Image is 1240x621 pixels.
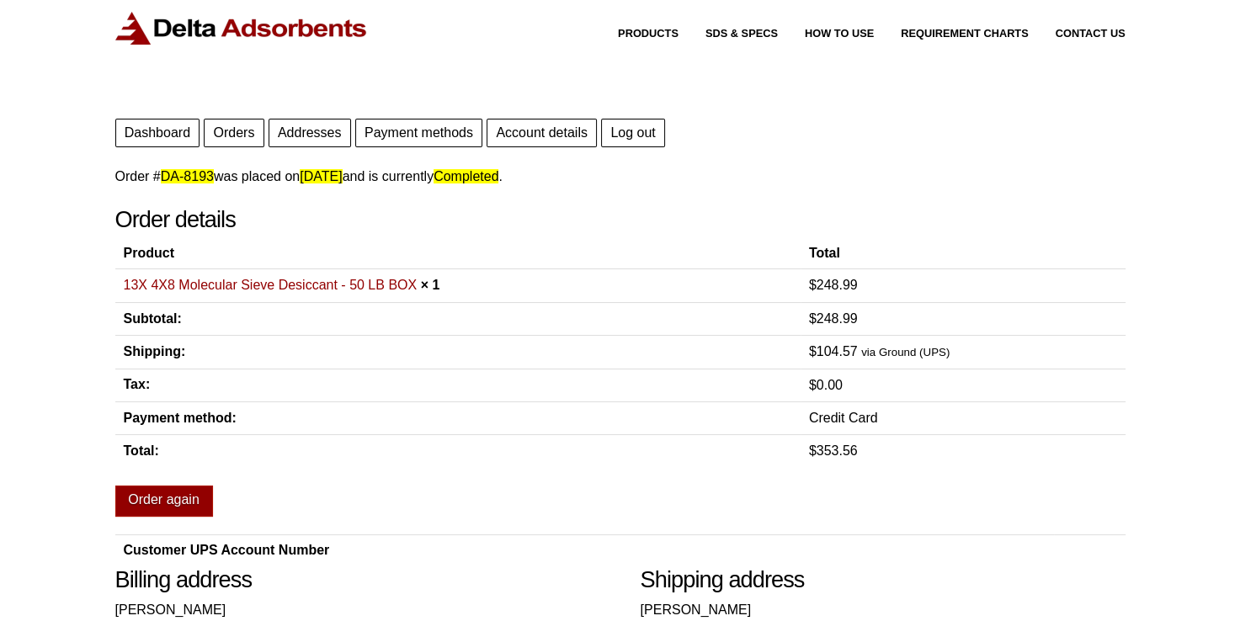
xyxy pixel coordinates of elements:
a: Addresses [269,119,351,147]
nav: Account pages [115,114,1126,147]
mark: [DATE] [300,169,342,183]
th: Total: [115,435,801,468]
h2: Shipping address [641,566,1126,594]
span: Products [618,29,679,40]
strong: × 1 [421,278,440,292]
a: Orders [204,119,263,147]
span: SDS & SPECS [705,29,778,40]
span: Contact Us [1056,29,1126,40]
a: How to Use [778,29,874,40]
h2: Order details [115,206,1126,234]
span: $ [809,344,817,358]
mark: DA-8193 [161,169,214,183]
th: Customer UPS Account Number [115,535,1055,566]
mark: Completed [434,169,498,183]
img: Delta Adsorbents [115,12,368,45]
a: 13X 4X8 Molecular Sieve Desiccant - 50 LB BOX [124,278,418,292]
a: Dashboard [115,119,200,147]
a: Contact Us [1029,29,1126,40]
span: 353.56 [809,443,858,458]
th: Product [115,238,801,269]
a: Log out [601,119,665,147]
span: $ [809,278,817,292]
th: Subtotal: [115,302,801,335]
td: Credit Card [801,402,1126,435]
span: $ [809,311,817,326]
th: Payment method: [115,402,801,435]
span: $ [809,443,817,458]
a: Account details [487,119,597,147]
th: Total [801,238,1126,269]
span: Requirement Charts [901,29,1028,40]
small: via Ground (UPS) [861,346,950,358]
p: Order # was placed on and is currently . [115,165,1126,188]
h2: Billing address [115,566,600,594]
span: 0.00 [809,378,843,392]
a: SDS & SPECS [679,29,778,40]
span: 248.99 [809,311,858,326]
a: Payment methods [355,119,482,147]
bdi: 248.99 [809,278,858,292]
a: Requirement Charts [874,29,1028,40]
th: Tax: [115,369,801,401]
span: $ [809,378,817,392]
th: Shipping: [115,336,801,369]
a: Products [591,29,679,40]
span: How to Use [805,29,874,40]
a: Order again [115,486,213,517]
span: 104.57 [809,344,858,358]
